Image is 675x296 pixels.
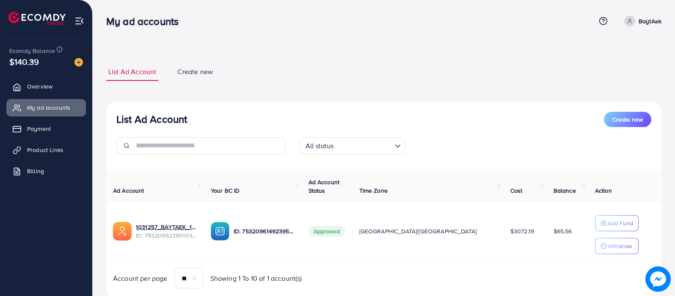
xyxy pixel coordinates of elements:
a: Overview [6,78,86,95]
button: Create new [604,112,651,127]
span: Ad Account Status [309,178,340,195]
h3: My ad accounts [106,15,185,28]
p: Withdraw [607,241,632,251]
span: Product Links [27,146,63,154]
p: Add Fund [607,218,633,228]
span: ID: 7532096239010316305 [136,231,197,240]
p: BaytAek [639,16,661,26]
a: BaytAek [621,16,661,27]
div: Search for option [299,137,405,154]
span: My ad accounts [27,103,70,112]
span: Your BC ID [211,186,240,195]
button: Withdraw [595,238,639,254]
a: My ad accounts [6,99,86,116]
span: $140.39 [9,55,39,68]
h3: List Ad Account [116,113,187,125]
span: Billing [27,167,44,175]
span: Cost [510,186,523,195]
img: menu [74,16,84,26]
div: <span class='underline'>1031257_BAYTAEK_1753702824295</span></br>7532096239010316305 [136,223,197,240]
span: List Ad Account [108,67,156,77]
img: ic-ads-acc.e4c84228.svg [113,222,132,241]
span: Action [595,186,612,195]
button: Add Fund [595,215,639,231]
span: Overview [27,82,52,91]
a: 1031257_BAYTAEK_1753702824295 [136,223,197,231]
p: ID: 7532096149239529473 [234,226,295,236]
span: All status [304,140,336,152]
img: ic-ba-acc.ded83a64.svg [211,222,229,241]
span: $3072.19 [510,227,534,235]
input: Search for option [336,138,391,152]
span: $65.56 [554,227,572,235]
span: Create new [612,115,643,124]
span: Ad Account [113,186,144,195]
img: image [74,58,83,66]
span: Ecomdy Balance [9,47,55,55]
span: Payment [27,124,51,133]
span: Approved [309,226,345,237]
span: Create new [177,67,213,77]
a: Product Links [6,141,86,158]
img: logo [8,12,66,25]
img: image [645,266,671,292]
span: [GEOGRAPHIC_DATA]/[GEOGRAPHIC_DATA] [359,227,477,235]
span: Balance [554,186,576,195]
span: Account per page [113,274,168,283]
span: Time Zone [359,186,388,195]
a: Billing [6,163,86,180]
span: Showing 1 To 10 of 1 account(s) [210,274,302,283]
a: Payment [6,120,86,137]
